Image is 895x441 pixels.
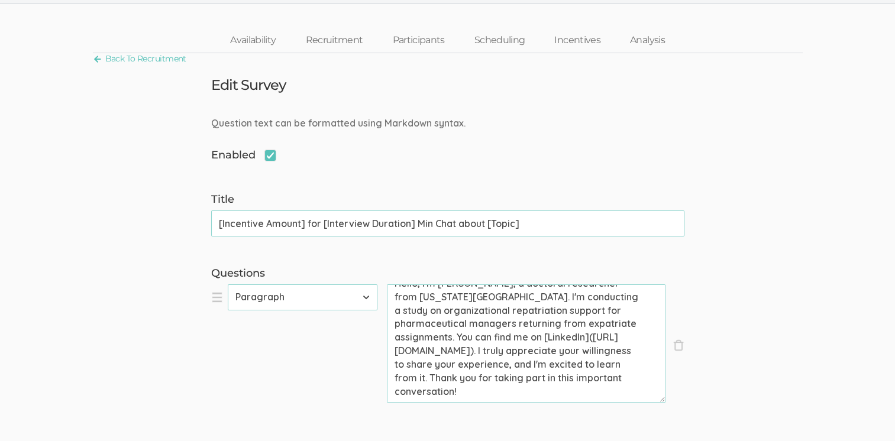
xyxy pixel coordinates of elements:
[211,192,684,207] label: Title
[93,51,186,67] a: Back To Recruitment
[377,28,459,53] a: Participants
[211,148,276,163] span: Enabled
[673,339,684,351] span: ×
[211,77,286,93] h3: Edit Survey
[202,116,693,130] div: Question text can be formatted using Markdown syntax.
[539,28,615,53] a: Incentives
[615,28,680,53] a: Analysis
[215,28,290,53] a: Availability
[460,28,540,53] a: Scheduling
[211,266,684,281] label: Questions
[290,28,377,53] a: Recruitment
